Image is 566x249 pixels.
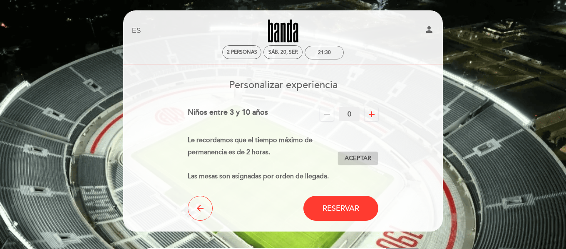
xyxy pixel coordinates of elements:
button: Reservar [303,196,378,221]
button: person [424,25,434,37]
i: remove [322,109,332,119]
span: Aceptar [345,154,371,163]
span: 2 personas [227,49,257,55]
i: arrow_back [195,203,205,213]
button: Aceptar [338,151,378,165]
div: sáb. 20, sep. [268,49,298,55]
div: Le recordamos que el tiempo máximo de permanencia es de 2 horas. Las mesas son asignadas por orde... [188,134,338,182]
div: Niños entre 3 y 10 años [188,107,268,121]
button: arrow_back [188,196,213,221]
a: Banda [231,20,335,42]
span: Personalizar experiencia [229,79,338,91]
span: Reservar [323,204,359,213]
div: 21:30 [318,49,331,56]
i: add [367,109,377,119]
i: person [424,25,434,35]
